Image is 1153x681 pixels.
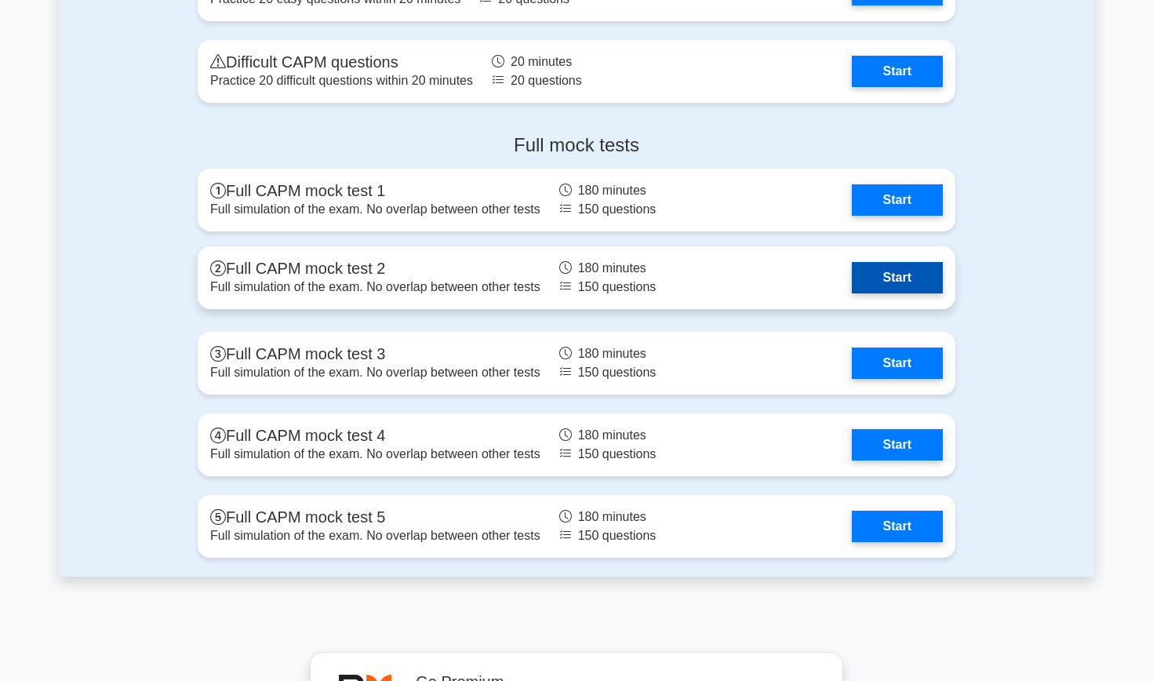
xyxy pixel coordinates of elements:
[198,134,955,157] h4: Full mock tests
[852,56,943,87] a: Start
[852,184,943,216] a: Start
[852,511,943,542] a: Start
[852,429,943,461] a: Start
[852,262,943,293] a: Start
[852,348,943,379] a: Start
